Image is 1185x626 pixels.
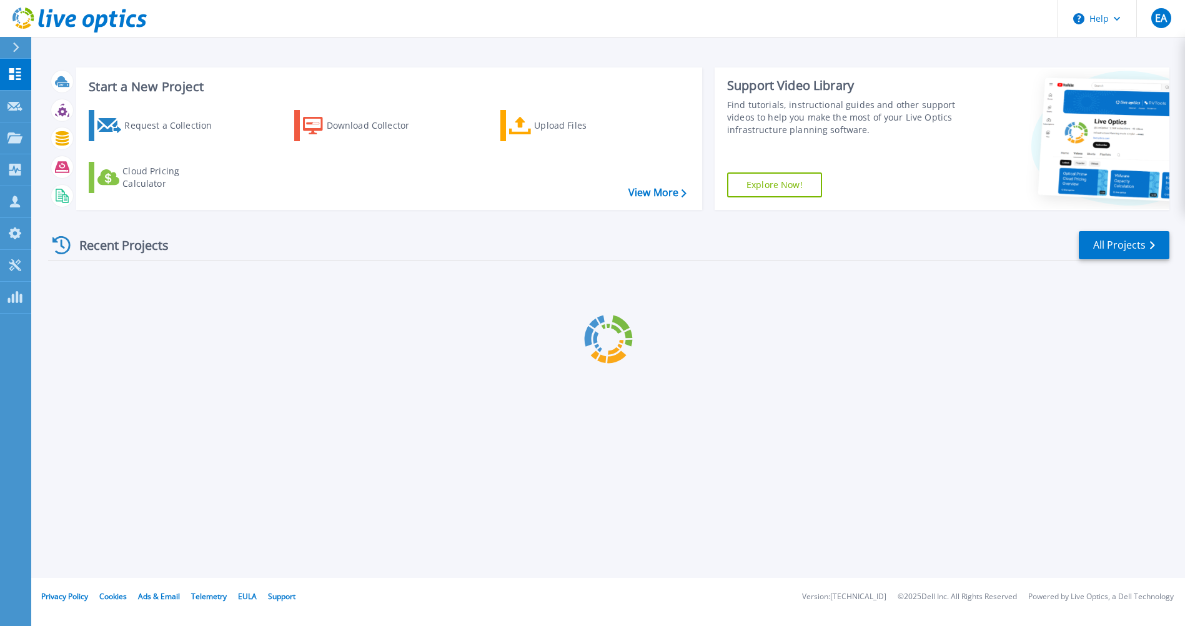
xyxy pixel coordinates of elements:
[48,230,186,261] div: Recent Projects
[268,591,295,602] a: Support
[500,110,640,141] a: Upload Files
[99,591,127,602] a: Cookies
[89,80,686,94] h3: Start a New Project
[1079,231,1169,259] a: All Projects
[89,110,228,141] a: Request a Collection
[327,113,427,138] div: Download Collector
[138,591,180,602] a: Ads & Email
[727,77,959,94] div: Support Video Library
[1155,13,1167,23] span: EA
[89,162,228,193] a: Cloud Pricing Calculator
[628,187,687,199] a: View More
[802,593,886,601] li: Version: [TECHNICAL_ID]
[727,99,959,136] div: Find tutorials, instructional guides and other support videos to help you make the most of your L...
[124,113,224,138] div: Request a Collection
[238,591,257,602] a: EULA
[41,591,88,602] a: Privacy Policy
[191,591,227,602] a: Telemetry
[294,110,434,141] a: Download Collector
[122,165,222,190] div: Cloud Pricing Calculator
[898,593,1017,601] li: © 2025 Dell Inc. All Rights Reserved
[1028,593,1174,601] li: Powered by Live Optics, a Dell Technology
[534,113,634,138] div: Upload Files
[727,172,822,197] a: Explore Now!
